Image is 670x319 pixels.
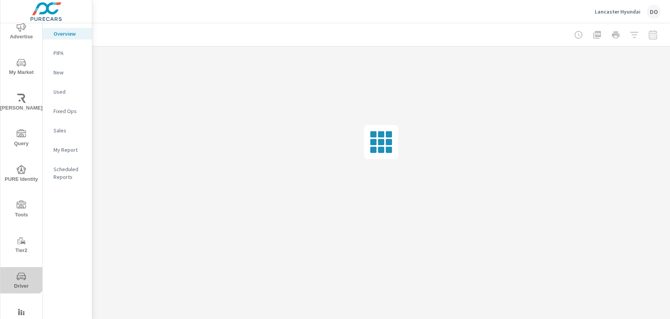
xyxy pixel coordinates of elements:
div: PIPA [43,47,92,59]
p: Used [54,88,86,96]
div: Overview [43,28,92,39]
p: Fixed Ops [54,107,86,115]
span: Tools [3,201,40,220]
div: My Report [43,144,92,156]
div: Fixed Ops [43,105,92,117]
div: New [43,67,92,78]
span: My Market [3,58,40,77]
span: PURE Identity [3,165,40,184]
p: Sales [54,127,86,134]
p: My Report [54,146,86,154]
span: Tier2 [3,236,40,255]
span: Advertise [3,22,40,41]
span: Query [3,129,40,148]
div: Sales [43,125,92,136]
p: Scheduled Reports [54,165,86,181]
div: Scheduled Reports [43,163,92,183]
p: New [54,69,86,76]
span: Driver [3,272,40,291]
div: DO [647,5,661,19]
p: Lancaster Hyundai [595,8,641,15]
div: Used [43,86,92,98]
p: Overview [54,30,86,38]
p: PIPA [54,49,86,57]
span: [PERSON_NAME] [3,94,40,113]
